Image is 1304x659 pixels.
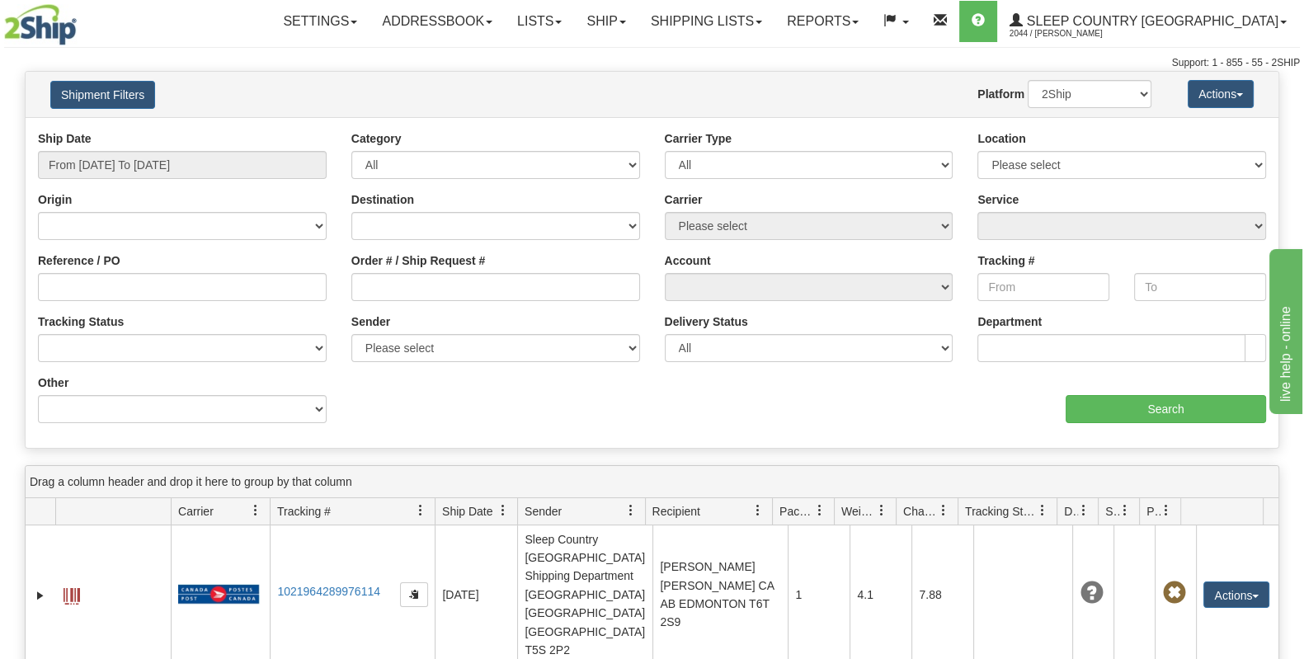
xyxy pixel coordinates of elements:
label: Order # / Ship Request # [351,252,486,269]
button: Actions [1188,80,1254,108]
a: Packages filter column settings [806,497,834,525]
a: Shipping lists [638,1,774,42]
a: Reports [774,1,871,42]
span: Unknown [1080,581,1103,605]
span: Shipment Issues [1105,503,1119,520]
span: Carrier [178,503,214,520]
span: Tracking Status [965,503,1037,520]
a: Recipient filter column settings [744,497,772,525]
iframe: chat widget [1266,245,1302,413]
a: Pickup Status filter column settings [1152,497,1180,525]
div: grid grouping header [26,466,1278,498]
label: Origin [38,191,72,208]
input: To [1134,273,1266,301]
span: Sender [525,503,562,520]
label: Tracking # [977,252,1034,269]
div: Support: 1 - 855 - 55 - 2SHIP [4,56,1300,70]
a: Tracking # filter column settings [407,497,435,525]
label: Carrier Type [665,130,732,147]
span: Packages [779,503,814,520]
label: Account [665,252,711,269]
a: Ship [574,1,638,42]
label: Service [977,191,1019,208]
label: Other [38,374,68,391]
span: Sleep Country [GEOGRAPHIC_DATA] [1023,14,1278,28]
label: Platform [977,86,1024,102]
a: Sleep Country [GEOGRAPHIC_DATA] 2044 / [PERSON_NAME] [997,1,1299,42]
span: Recipient [652,503,700,520]
a: Settings [271,1,370,42]
label: Ship Date [38,130,92,147]
a: Lists [505,1,574,42]
img: 20 - Canada Post [178,584,259,605]
span: Weight [841,503,876,520]
button: Shipment Filters [50,81,155,109]
a: Weight filter column settings [868,497,896,525]
div: live help - online [12,10,153,30]
a: Charge filter column settings [930,497,958,525]
a: Tracking Status filter column settings [1029,497,1057,525]
input: Search [1066,395,1266,423]
span: Delivery Status [1064,503,1078,520]
input: From [977,273,1109,301]
span: Charge [903,503,938,520]
img: logo2044.jpg [4,4,77,45]
a: Carrier filter column settings [242,497,270,525]
label: Carrier [665,191,703,208]
a: Addressbook [370,1,505,42]
span: Ship Date [442,503,492,520]
button: Actions [1203,581,1269,608]
label: Category [351,130,402,147]
a: Delivery Status filter column settings [1070,497,1098,525]
span: Tracking # [277,503,331,520]
label: Reference / PO [38,252,120,269]
label: Tracking Status [38,313,124,330]
a: Sender filter column settings [617,497,645,525]
a: 1021964289976114 [277,585,380,598]
label: Location [977,130,1025,147]
span: Pickup Status [1146,503,1160,520]
a: Shipment Issues filter column settings [1111,497,1139,525]
a: Label [64,581,80,607]
span: Pickup Not Assigned [1162,581,1185,605]
label: Destination [351,191,414,208]
label: Delivery Status [665,313,748,330]
a: Ship Date filter column settings [489,497,517,525]
button: Copy to clipboard [400,582,428,607]
a: Expand [32,587,49,604]
label: Sender [351,313,390,330]
span: 2044 / [PERSON_NAME] [1010,26,1133,42]
label: Department [977,313,1042,330]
